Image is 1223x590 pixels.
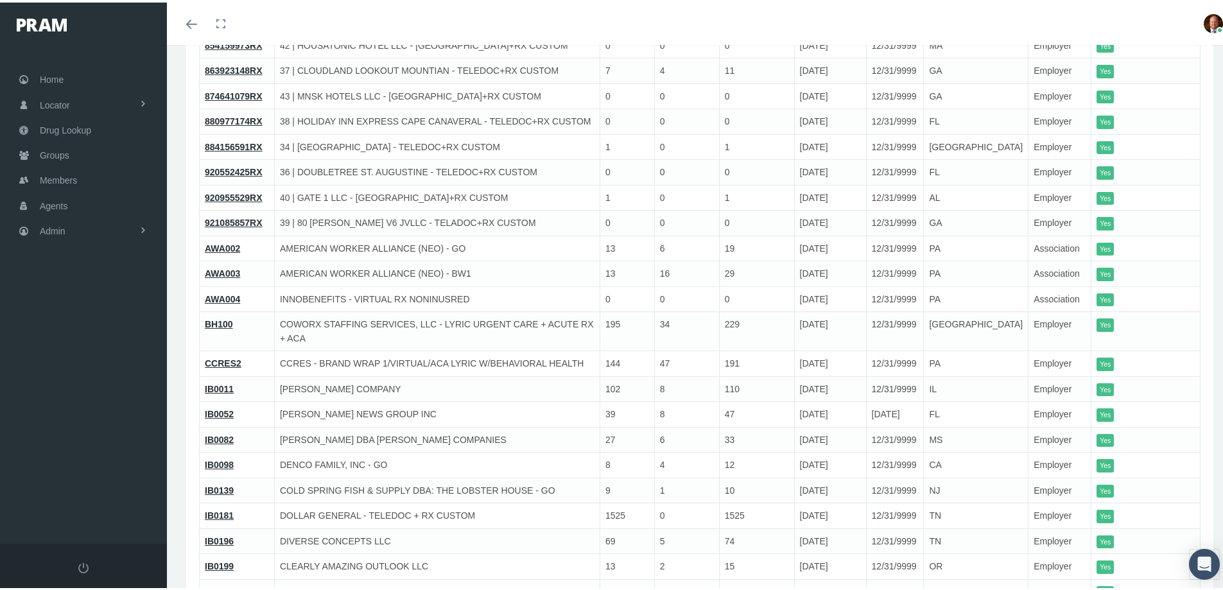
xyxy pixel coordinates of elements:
td: 0 [600,157,654,183]
td: 19 [719,233,794,259]
td: [DATE] [866,399,924,425]
td: 40 | GATE 1 LLC - [GEOGRAPHIC_DATA]+RX CUSTOM [274,182,600,208]
td: 12/31/9999 [866,81,924,107]
td: AMERICAN WORKER ALLIANCE (NEO) - GO [274,233,600,259]
td: 34 [654,309,719,349]
td: DENCO FAMILY, INC - GO [274,450,600,476]
td: [DATE] [794,182,866,208]
td: [DATE] [794,132,866,157]
td: 12/31/9999 [866,56,924,82]
itemstyle: Yes [1097,189,1114,203]
div: Open Intercom Messenger [1189,546,1220,577]
td: 1 [719,132,794,157]
itemstyle: Yes [1097,139,1114,152]
td: [DATE] [794,30,866,56]
td: 12/31/9999 [866,182,924,208]
td: 110 [719,374,794,399]
td: 8 [654,374,719,399]
td: 1525 [600,501,654,526]
td: GA [924,81,1028,107]
td: 6 [654,424,719,450]
td: Employer [1028,374,1091,399]
a: 921085857RX [205,215,263,225]
td: [PERSON_NAME] DBA [PERSON_NAME] COMPANIES [274,424,600,450]
td: INNOBENEFITS - VIRTUAL RX NONINUSRED [274,284,600,309]
td: 11 [719,56,794,82]
td: 4 [654,450,719,476]
td: 0 [600,208,654,234]
itemstyle: Yes [1097,558,1114,571]
td: 0 [719,157,794,183]
td: 12 [719,450,794,476]
td: 12/31/9999 [866,475,924,501]
td: PA [924,233,1028,259]
a: 880977174RX [205,114,263,124]
td: 39 | 80 [PERSON_NAME] V6 JVLLC - TELADOC+RX CUSTOM [274,208,600,234]
td: 0 [654,132,719,157]
td: FL [924,399,1028,425]
td: Employer [1028,501,1091,526]
td: 144 [600,349,654,374]
td: COWORX STAFFING SERVICES, LLC - LYRIC URGENT CARE + ACUTE RX + ACA [274,309,600,349]
td: 13 [600,259,654,284]
td: 74 [719,526,794,551]
itemstyle: Yes [1097,164,1114,177]
a: IB0139 [205,483,234,493]
td: 43 | MNSK HOTELS LLC - [GEOGRAPHIC_DATA]+RX CUSTOM [274,81,600,107]
itemstyle: Yes [1097,406,1114,419]
td: Employer [1028,424,1091,450]
itemstyle: Yes [1097,214,1114,228]
td: 13 [600,551,654,577]
itemstyle: Yes [1097,507,1114,521]
td: TN [924,501,1028,526]
td: Employer [1028,107,1091,132]
td: 15 [719,551,794,577]
td: 0 [654,182,719,208]
td: 69 [600,526,654,551]
td: Employer [1028,349,1091,374]
span: Drug Lookup [40,116,91,140]
td: 7 [600,56,654,82]
td: [DATE] [794,475,866,501]
td: Association [1028,233,1091,259]
a: CCRES2 [205,356,241,366]
td: COLD SPRING FISH & SUPPLY DBA: THE LOBSTER HOUSE - GO [274,475,600,501]
td: 191 [719,349,794,374]
td: 0 [719,30,794,56]
td: 9 [600,475,654,501]
td: 0 [654,107,719,132]
td: 12/31/9999 [866,526,924,551]
td: NJ [924,475,1028,501]
td: 0 [654,30,719,56]
td: 12/31/9999 [866,374,924,399]
td: [DATE] [794,233,866,259]
td: DIVERSE CONCEPTS LLC [274,526,600,551]
td: [DATE] [794,374,866,399]
itemstyle: Yes [1097,291,1114,304]
td: 12/31/9999 [866,284,924,309]
td: 0 [654,157,719,183]
td: Association [1028,284,1091,309]
td: Employer [1028,30,1091,56]
a: 920552425RX [205,164,263,175]
itemstyle: Yes [1097,533,1114,546]
a: IB0011 [205,381,234,392]
itemstyle: Yes [1097,456,1114,470]
td: 0 [600,30,654,56]
td: 0 [600,284,654,309]
a: IB0196 [205,534,234,544]
td: 12/31/9999 [866,309,924,349]
td: [PERSON_NAME] NEWS GROUP INC [274,399,600,425]
td: 229 [719,309,794,349]
itemstyle: Yes [1097,355,1114,369]
td: 12/31/9999 [866,107,924,132]
span: Locator [40,91,70,115]
td: 0 [654,284,719,309]
td: [DATE] [794,56,866,82]
td: Employer [1028,551,1091,577]
a: 920955529RX [205,190,263,200]
td: 0 [719,81,794,107]
td: 1 [719,182,794,208]
itemstyle: Yes [1097,88,1114,101]
td: [DATE] [794,501,866,526]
